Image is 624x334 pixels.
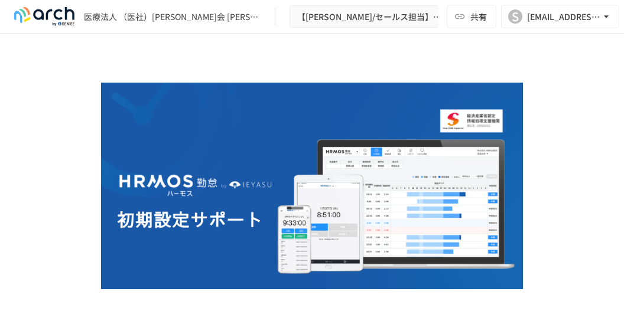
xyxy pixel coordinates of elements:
span: 共有 [470,10,487,23]
button: 【[PERSON_NAME]/セールス担当】医療法人社団淀さんせん会 [PERSON_NAME]病院様_初期設定サポート [290,5,479,28]
div: 医療法人 （医社）[PERSON_NAME]会 [PERSON_NAME]病院 [84,11,260,23]
span: 【[PERSON_NAME]/セールス担当】医療法人社団淀さんせん会 [PERSON_NAME]病院様_初期設定サポート [297,9,443,24]
div: S [508,9,522,24]
img: logo-default@2x-9cf2c760.svg [14,7,74,26]
button: 共有 [447,5,496,28]
button: S[EMAIL_ADDRESS][DOMAIN_NAME] [501,5,619,28]
img: GdztLVQAPnGLORo409ZpmnRQckwtTrMz8aHIKJZF2AQ [101,83,523,289]
div: [EMAIL_ADDRESS][DOMAIN_NAME] [527,9,600,24]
